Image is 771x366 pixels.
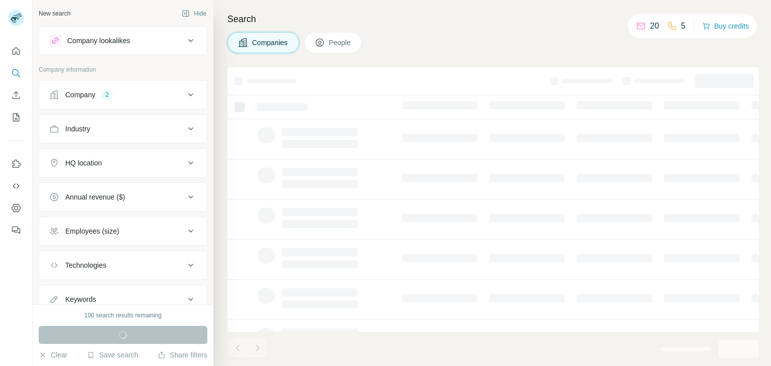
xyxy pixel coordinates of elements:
[158,350,207,360] button: Share filters
[39,185,207,209] button: Annual revenue ($)
[227,12,759,26] h4: Search
[39,83,207,107] button: Company2
[681,20,686,32] p: 5
[65,124,90,134] div: Industry
[8,86,24,104] button: Enrich CSV
[8,177,24,195] button: Use Surfe API
[39,253,207,277] button: Technologies
[39,151,207,175] button: HQ location
[65,158,102,168] div: HQ location
[8,64,24,82] button: Search
[65,260,106,270] div: Technologies
[39,287,207,311] button: Keywords
[101,90,113,99] div: 2
[65,192,125,202] div: Annual revenue ($)
[39,29,207,53] button: Company lookalikes
[8,221,24,239] button: Feedback
[39,219,207,243] button: Employees (size)
[39,350,67,360] button: Clear
[65,226,119,236] div: Employees (size)
[329,38,352,48] span: People
[252,38,289,48] span: Companies
[702,19,749,33] button: Buy credits
[8,199,24,217] button: Dashboard
[650,20,659,32] p: 20
[65,294,96,304] div: Keywords
[87,350,138,360] button: Save search
[175,6,213,21] button: Hide
[84,311,162,320] div: 100 search results remaining
[8,108,24,126] button: My lists
[8,155,24,173] button: Use Surfe on LinkedIn
[65,90,95,100] div: Company
[39,65,207,74] p: Company information
[67,36,130,46] div: Company lookalikes
[39,117,207,141] button: Industry
[8,42,24,60] button: Quick start
[39,9,70,18] div: New search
